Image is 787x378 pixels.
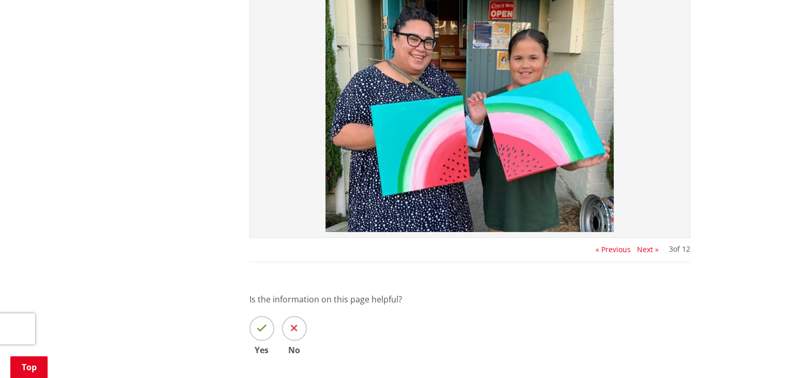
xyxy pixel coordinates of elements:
span: Yes [249,346,274,354]
button: « Previous [596,245,631,254]
span: 3 [669,244,673,254]
span: No [282,346,307,354]
div: of 12 [669,245,690,253]
a: Top [10,356,48,378]
button: Next » [637,245,659,254]
p: Is the information on this page helpful? [249,293,690,306]
iframe: Messenger Launcher [739,335,777,372]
